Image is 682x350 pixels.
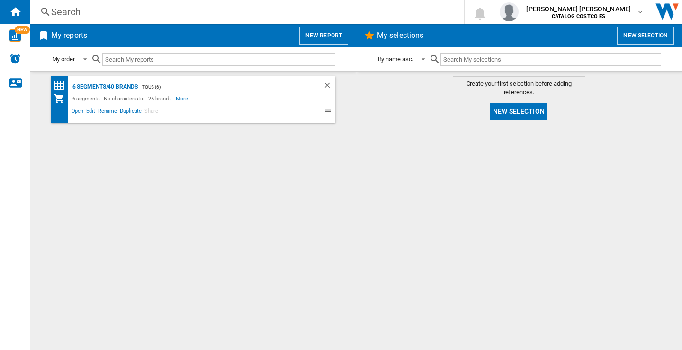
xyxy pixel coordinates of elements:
[500,2,519,21] img: profile.jpg
[138,81,304,93] div: - TOUS (6)
[526,4,631,14] span: [PERSON_NAME] [PERSON_NAME]
[378,55,413,63] div: By name asc.
[440,53,661,66] input: Search My selections
[143,107,160,118] span: Share
[118,107,143,118] span: Duplicate
[102,53,335,66] input: Search My reports
[15,26,30,34] span: NEW
[85,107,97,118] span: Edit
[9,53,21,64] img: alerts-logo.svg
[70,81,138,93] div: 6 segments/40 brands
[617,27,674,45] button: New selection
[375,27,425,45] h2: My selections
[51,5,440,18] div: Search
[70,93,176,104] div: 6 segments - No characteristic - 25 brands
[49,27,89,45] h2: My reports
[299,27,348,45] button: New report
[97,107,118,118] span: Rename
[9,29,21,42] img: wise-card.svg
[70,107,85,118] span: Open
[323,81,335,93] div: Delete
[52,55,75,63] div: My order
[176,93,189,104] span: More
[54,80,70,91] div: Price Matrix
[54,93,70,104] div: My Assortment
[490,103,547,120] button: New selection
[552,13,605,19] b: CATALOG COSTCO ES
[453,80,585,97] span: Create your first selection before adding references.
